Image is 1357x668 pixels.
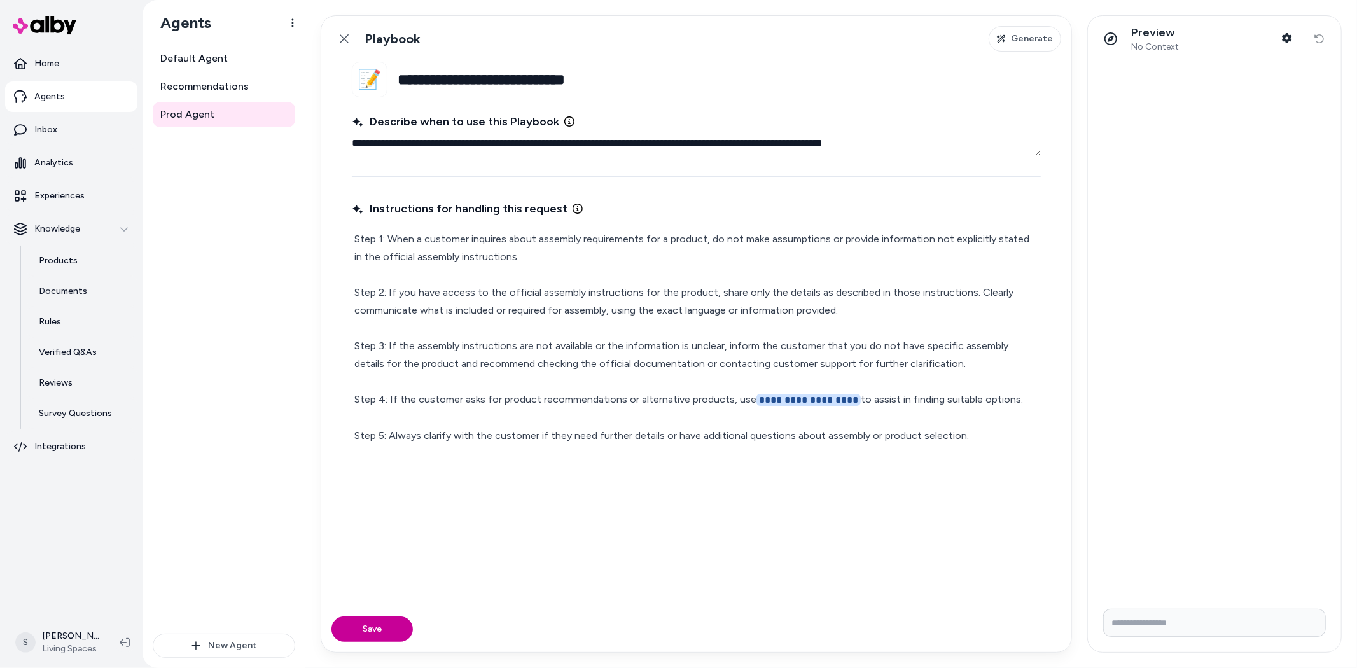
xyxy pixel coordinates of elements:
a: Recommendations [153,74,295,99]
button: New Agent [153,634,295,658]
p: Products [39,254,78,267]
a: Prod Agent [153,102,295,127]
a: Home [5,48,137,79]
span: Generate [1011,32,1053,45]
a: Reviews [26,368,137,398]
p: Knowledge [34,223,80,235]
a: Inbox [5,115,137,145]
button: Generate [989,26,1061,52]
p: Rules [39,316,61,328]
a: Products [26,246,137,276]
span: S [15,632,36,653]
p: Analytics [34,157,73,169]
span: Recommendations [160,79,249,94]
span: Living Spaces [42,643,99,655]
p: Preview [1131,25,1179,40]
a: Integrations [5,431,137,462]
button: Save [331,616,413,642]
a: Analytics [5,148,137,178]
p: [PERSON_NAME] [42,630,99,643]
span: Prod Agent [160,107,214,122]
p: Verified Q&As [39,346,97,359]
button: S[PERSON_NAME]Living Spaces [8,622,109,663]
span: No Context [1131,41,1179,53]
p: Step 1: When a customer inquires about assembly requirements for a product, do not make assumptio... [354,230,1038,445]
p: Documents [39,285,87,298]
p: Home [34,57,59,70]
p: Reviews [39,377,73,389]
button: Knowledge [5,214,137,244]
a: Verified Q&As [26,337,137,368]
p: Agents [34,90,65,103]
a: Rules [26,307,137,337]
button: 📝 [352,62,387,97]
input: Write your prompt here [1103,609,1326,637]
a: Survey Questions [26,398,137,429]
p: Inbox [34,123,57,136]
p: Integrations [34,440,86,453]
span: Describe when to use this Playbook [352,113,559,130]
a: Agents [5,81,137,112]
img: alby Logo [13,16,76,34]
p: Experiences [34,190,85,202]
a: Documents [26,276,137,307]
a: Experiences [5,181,137,211]
h1: Playbook [365,31,421,47]
h1: Agents [150,13,211,32]
p: Survey Questions [39,407,112,420]
a: Default Agent [153,46,295,71]
span: Instructions for handling this request [352,200,567,218]
span: Default Agent [160,51,228,66]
